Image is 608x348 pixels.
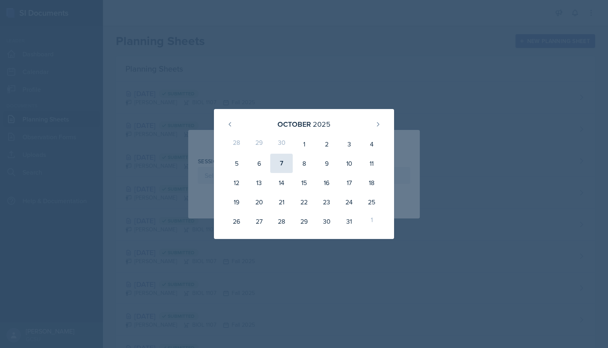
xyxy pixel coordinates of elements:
div: 8 [293,154,315,173]
div: 16 [315,173,338,192]
div: 10 [338,154,360,173]
div: 3 [338,134,360,154]
div: 24 [338,192,360,212]
div: 28 [225,134,248,154]
div: 31 [338,212,360,231]
div: 6 [248,154,270,173]
div: 2025 [313,119,331,130]
div: 5 [225,154,248,173]
div: 19 [225,192,248,212]
div: 22 [293,192,315,212]
div: 29 [293,212,315,231]
div: 20 [248,192,270,212]
div: 18 [360,173,383,192]
div: 4 [360,134,383,154]
div: 13 [248,173,270,192]
div: October [277,119,311,130]
div: 26 [225,212,248,231]
div: 1 [293,134,315,154]
div: 1 [360,212,383,231]
div: 29 [248,134,270,154]
div: 28 [270,212,293,231]
div: 30 [315,212,338,231]
div: 2 [315,134,338,154]
div: 12 [225,173,248,192]
div: 27 [248,212,270,231]
div: 11 [360,154,383,173]
div: 15 [293,173,315,192]
div: 14 [270,173,293,192]
div: 23 [315,192,338,212]
div: 9 [315,154,338,173]
div: 7 [270,154,293,173]
div: 30 [270,134,293,154]
div: 17 [338,173,360,192]
div: 21 [270,192,293,212]
div: 25 [360,192,383,212]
